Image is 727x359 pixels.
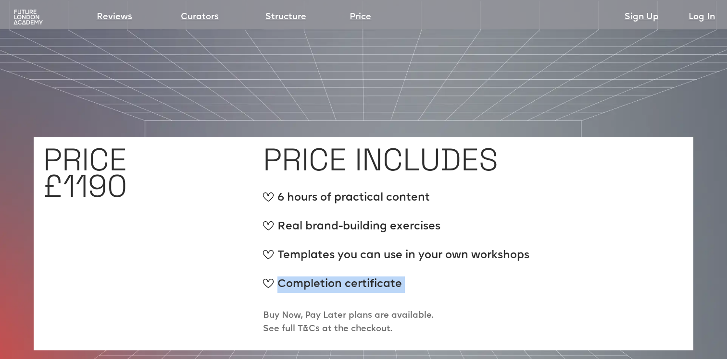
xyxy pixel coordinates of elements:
[43,146,127,199] h1: PRICE £1190
[263,219,529,243] div: Real brand-building exercises
[265,11,306,24] a: Structure
[689,11,715,24] a: Log In
[263,248,529,272] div: Templates you can use in your own workshops
[263,309,434,336] p: Buy Now, Pay Later plans are available. See full T&Cs at the checkout.
[625,11,659,24] a: Sign Up
[97,11,132,24] a: Reviews
[263,146,498,173] h1: PRICE INCLUDES
[350,11,371,24] a: Price
[181,11,219,24] a: Curators
[263,190,529,214] div: 6 hours of practical content
[263,276,529,300] div: Completion certificate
